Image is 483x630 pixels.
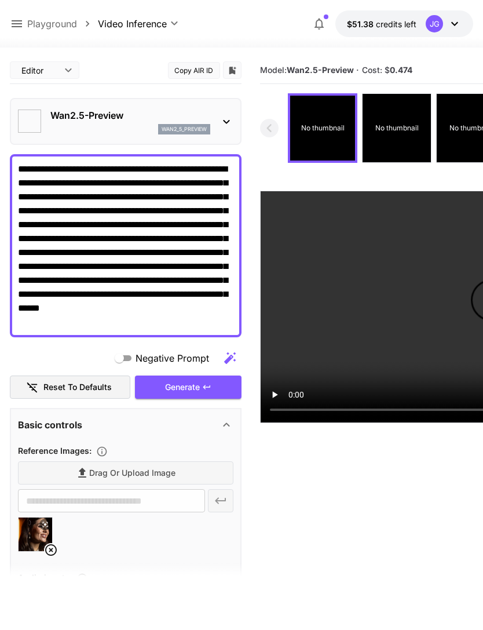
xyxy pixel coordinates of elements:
[50,108,210,122] p: Wan2.5-Preview
[287,65,354,75] b: Wan2.5-Preview
[362,65,412,75] span: Cost: $
[136,351,209,365] span: Negative Prompt
[27,17,98,31] nav: breadcrumb
[135,376,241,399] button: Generate
[301,123,344,133] p: No thumbnail
[18,104,233,139] div: Wan2.5-Previewwan2_5_preview
[18,446,92,456] span: Reference Images :
[376,19,416,29] span: credits left
[168,62,220,79] button: Copy AIR ID
[347,19,376,29] span: $51.38
[426,15,443,32] div: JG
[165,380,200,395] span: Generate
[390,65,412,75] b: 0.474
[10,376,130,399] button: Reset to defaults
[162,125,207,133] p: wan2_5_preview
[375,123,418,133] p: No thumbnail
[356,63,359,77] p: ·
[18,418,82,432] p: Basic controls
[227,63,237,77] button: Add to library
[21,64,57,77] span: Editor
[347,18,416,30] div: $51.37652
[27,17,77,31] a: Playground
[335,10,473,37] button: $51.37652JG
[98,17,167,31] span: Video Inference
[92,446,112,457] button: Upload a reference image to guide the result. Supported formats: MP4, WEBM and MOV.
[18,411,233,439] div: Basic controls
[260,65,354,75] span: Model:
